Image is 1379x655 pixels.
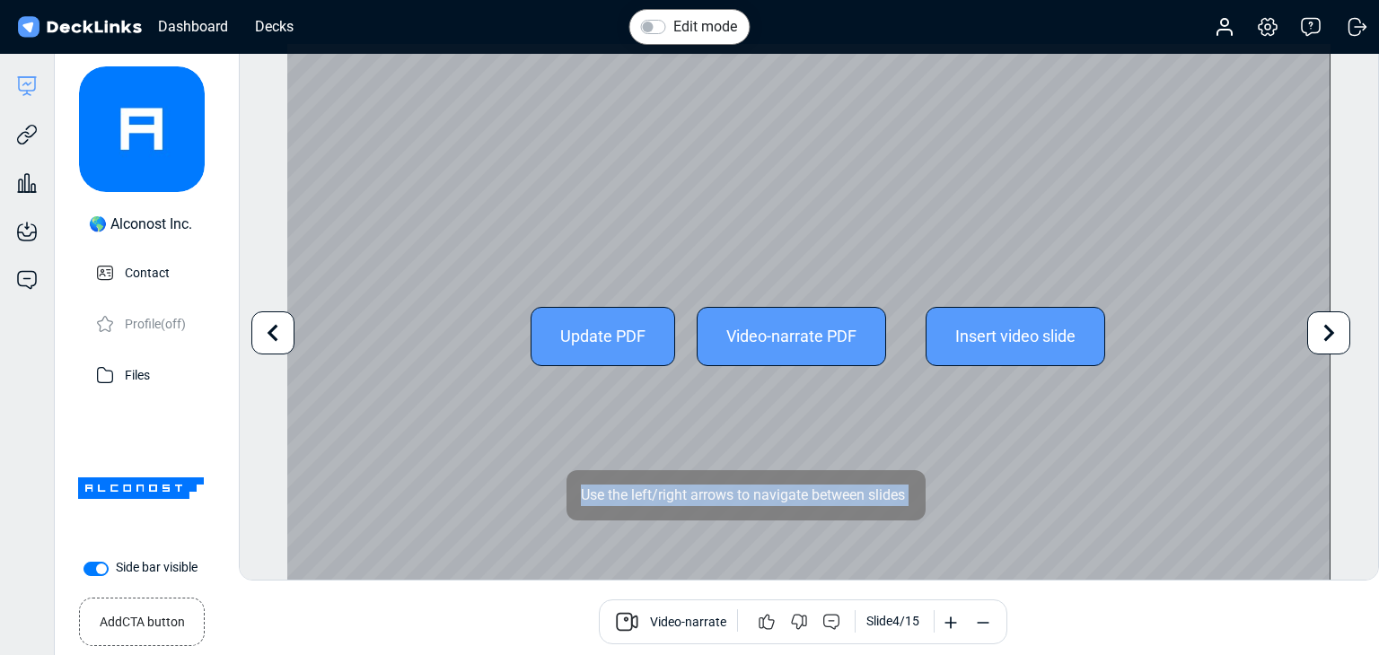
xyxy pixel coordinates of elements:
small: Add CTA button [100,606,185,632]
div: Insert video slide [926,307,1105,366]
div: Update PDF [531,307,675,366]
img: Company Banner [78,425,204,551]
span: Video-narrate [650,613,726,634]
p: Profile (off) [125,311,186,334]
div: Decks [246,15,303,38]
div: Video-narrate PDF [697,307,886,366]
div: 🌎 Alconost Inc. [89,214,192,235]
label: Side bar visible [116,558,198,577]
div: Dashboard [149,15,237,38]
label: Edit mode [673,16,737,38]
img: DeckLinks [14,14,145,40]
p: Files [125,362,150,385]
img: avatar [79,66,205,192]
div: Slide 4 / 15 [866,612,919,631]
p: Contact [125,260,170,283]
